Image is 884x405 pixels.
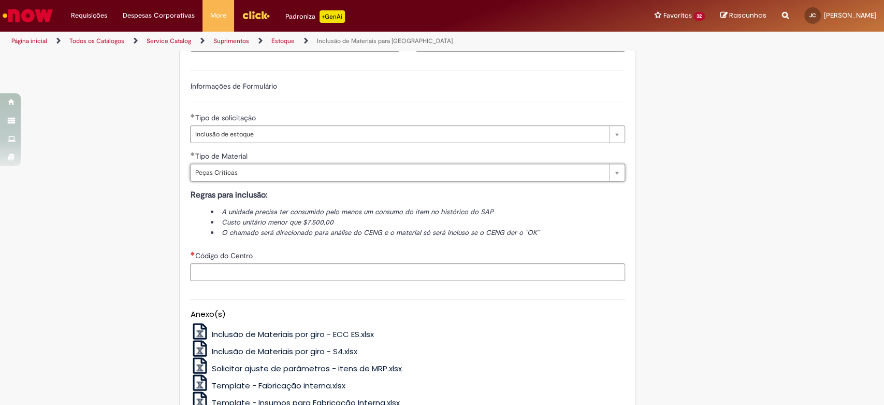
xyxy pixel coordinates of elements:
[212,329,374,340] span: Inclusão de Materiais por giro - ECC ES.xlsx
[195,151,249,161] span: Tipo de Material
[242,7,270,23] img: click_logo_yellow_360x200.png
[213,37,249,45] a: Suprimentos
[190,363,402,374] a: Solicitar ajuste de parâmetros - itens de MRP.xlsx
[190,346,357,357] a: Inclusão de Materiais por giro - S4.xlsx
[71,10,107,21] span: Requisições
[210,10,226,21] span: More
[190,380,345,391] a: Template - Fabricação interna.xlsx
[271,37,295,45] a: Estoque
[8,32,582,51] ul: Trilhas de página
[190,263,625,281] input: Código do Centro
[147,37,191,45] a: Service Catalog
[195,126,604,143] span: Inclusão de estoque
[663,10,691,21] span: Favoritos
[195,164,604,181] span: Peças Críticas
[195,251,254,260] span: Código do Centro
[320,10,345,23] p: +GenAi
[212,380,345,391] span: Template - Fabricação interna.xlsx
[190,81,277,91] label: Informações de Formulário
[221,228,539,237] span: O chamado será direcionado para análise do CENG e o material só será incluso se o CENG der o “OK”
[212,346,357,357] span: Inclusão de Materiais por giro - S4.xlsx
[285,10,345,23] div: Padroniza
[195,113,257,122] span: Tipo de solicitação
[190,190,267,200] strong: Regras para inclusão:
[190,329,374,340] a: Inclusão de Materiais por giro - ECC ES.xlsx
[221,207,493,216] span: A unidade precisa ter consumido pelo menos um consumo do item no histórico do SAP
[69,37,124,45] a: Todos os Catálogos
[317,37,453,45] a: Inclusão de Materiais para [GEOGRAPHIC_DATA]
[11,37,47,45] a: Página inicial
[809,12,816,19] span: JC
[720,11,766,21] a: Rascunhos
[190,152,195,156] span: Obrigatório Preenchido
[123,10,195,21] span: Despesas Corporativas
[212,363,402,374] span: Solicitar ajuste de parâmetros - itens de MRP.xlsx
[693,12,705,21] span: 32
[190,114,195,118] span: Obrigatório Preenchido
[190,310,625,319] h5: Anexo(s)
[824,11,876,20] span: [PERSON_NAME]
[729,10,766,20] span: Rascunhos
[221,218,333,227] span: Custo unitário menor que $7.500,00
[1,5,54,26] img: ServiceNow
[190,252,195,256] span: Necessários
